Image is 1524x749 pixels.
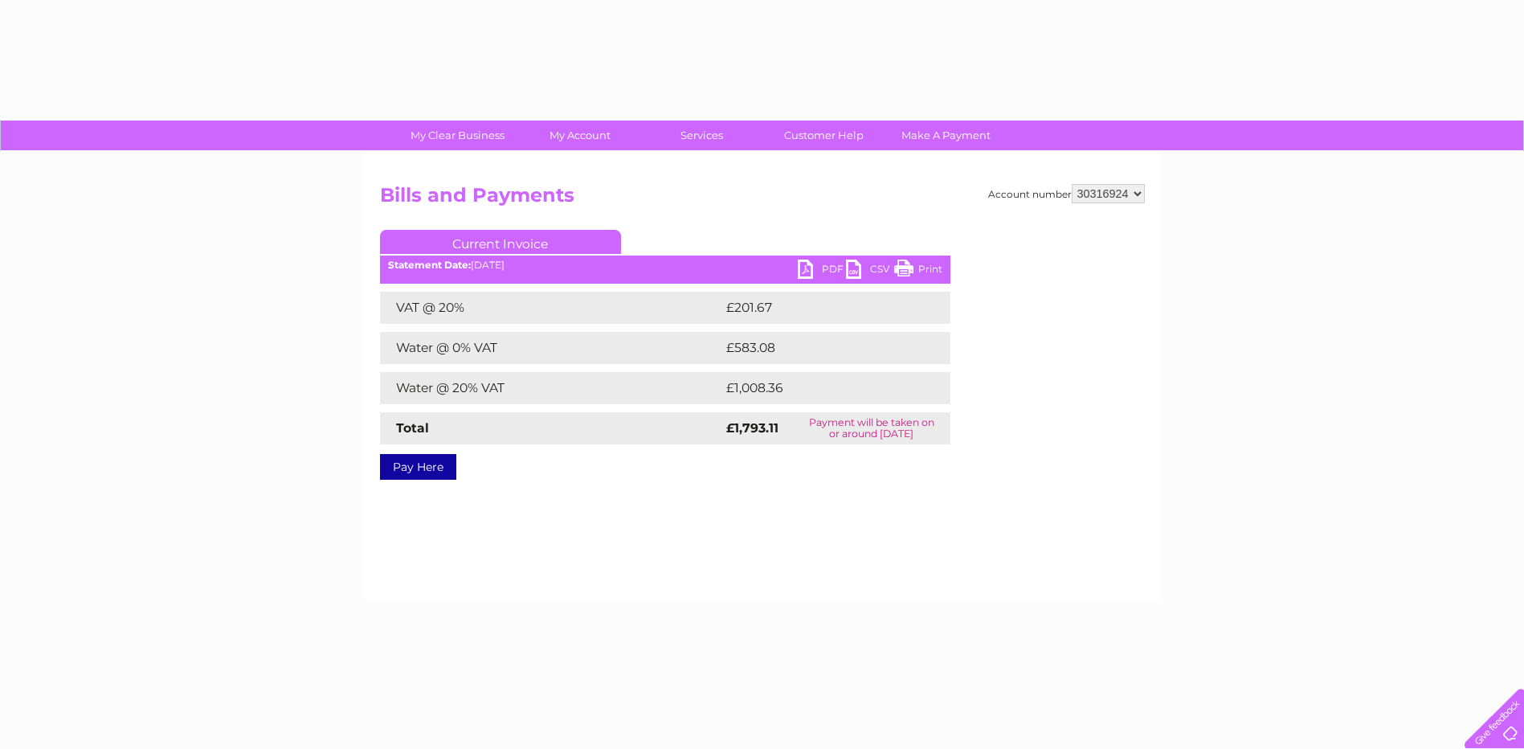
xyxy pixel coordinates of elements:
div: [DATE] [380,260,950,271]
a: Make A Payment [880,121,1012,150]
td: VAT @ 20% [380,292,722,324]
a: Current Invoice [380,230,621,254]
td: Water @ 20% VAT [380,372,722,404]
div: Account number [988,184,1145,203]
td: £1,008.36 [722,372,925,404]
b: Statement Date: [388,259,471,271]
strong: Total [396,420,429,436]
h2: Bills and Payments [380,184,1145,215]
a: PDF [798,260,846,283]
a: Services [635,121,768,150]
a: CSV [846,260,894,283]
strong: £1,793.11 [726,420,778,436]
a: My Clear Business [391,121,524,150]
a: Customer Help [758,121,890,150]
td: Water @ 0% VAT [380,332,722,364]
td: Payment will be taken on or around [DATE] [793,412,950,444]
td: £201.67 [722,292,921,324]
td: £583.08 [722,332,922,364]
a: Print [894,260,942,283]
a: My Account [513,121,646,150]
a: Pay Here [380,454,456,480]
